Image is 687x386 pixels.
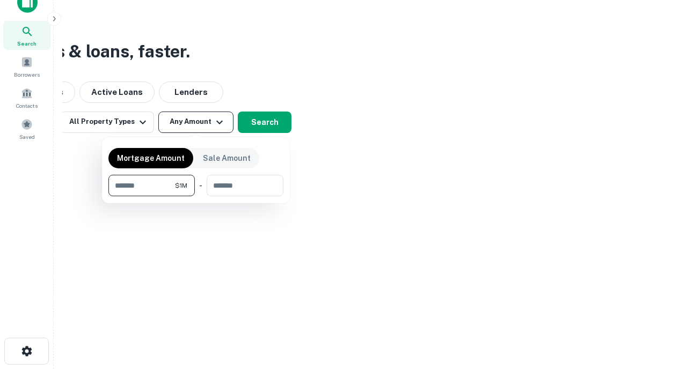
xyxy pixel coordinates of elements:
[117,152,185,164] p: Mortgage Amount
[203,152,251,164] p: Sale Amount
[633,300,687,352] iframe: Chat Widget
[175,181,187,190] span: $1M
[199,175,202,196] div: -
